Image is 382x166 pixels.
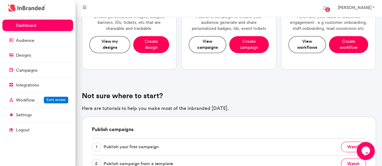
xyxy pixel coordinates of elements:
a: dashboard [2,20,73,31]
a: audience [2,35,73,46]
p: Publish a campaign to enable your audience generate and share personalized badges, Ids, event tic... [189,14,269,32]
button: View campaigns [189,36,226,53]
p: Workflow [16,97,35,103]
button: Create campaign [229,36,268,53]
a: WorkflowEarly access [2,94,73,106]
p: Automate your tasks or audience engagement . e.g customer onboarding, staff onboarding, lead conv... [288,14,368,32]
span: Early access [47,98,66,102]
a: settings [2,109,73,121]
a: integrations [2,79,73,91]
a: designs [2,49,73,61]
p: settings [16,112,32,118]
a: campaigns [2,64,73,76]
span: Publish your first campaign [104,142,159,152]
button: Create workflow [329,36,368,53]
strong: [PERSON_NAME] [337,5,371,10]
p: Create personalized images, badges, banners, IDs, tickets, etc that are shareable and trackable. [89,14,169,32]
a: [PERSON_NAME] [331,2,380,14]
p: logout [16,127,30,133]
button: View my designs [89,36,130,53]
p: integrations [16,82,39,88]
img: InBranded Logo [6,3,47,13]
iframe: chat widget [357,142,376,160]
button: watch [341,142,366,152]
p: Here are tutorials to help you make most of the inbranded [DATE]. [82,105,376,111]
button: Create design [133,36,169,53]
h4: Not sure where to start? [82,92,376,100]
button: View workflows [288,36,326,53]
button: 2 [318,2,331,14]
p: audience [16,38,34,44]
p: designs [16,52,31,58]
span: 2 [325,7,330,12]
h6: Publish campaigns [92,117,366,138]
span: 1 [92,142,101,152]
p: campaigns [16,67,37,74]
p: dashboard [16,23,36,29]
